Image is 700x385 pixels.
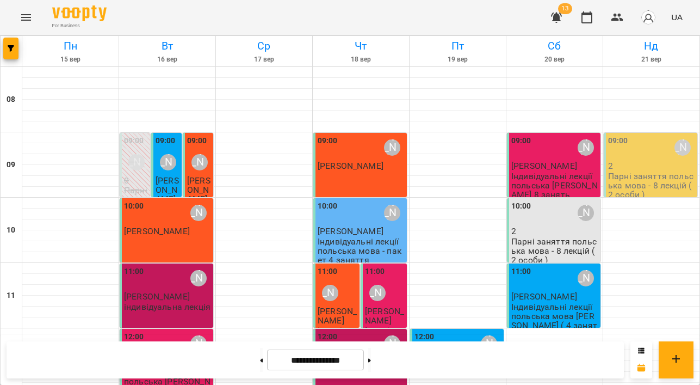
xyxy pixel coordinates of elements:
label: 09:00 [511,135,531,147]
label: 10:00 [511,200,531,212]
h6: 09 [7,159,15,171]
label: 11:00 [365,266,385,278]
h6: Вт [121,38,214,54]
div: Valentyna Krytskaliuk [384,205,400,221]
p: Індивідуальні лекції польська мова [PERSON_NAME] ( 4 заняття ) [511,302,598,340]
label: 12:00 [124,331,144,343]
h6: 10 [7,224,15,236]
label: 12:00 [414,331,435,343]
label: 12:00 [318,331,338,343]
p: Парні заняття польська мова - 8 лекцій ( 2 особи ) [124,186,148,280]
h6: Ср [218,38,311,54]
p: індивідуальна лекція [124,302,210,311]
p: Індивідуальні лекції польська [PERSON_NAME] 8 занять [511,172,598,200]
p: 2 [511,227,598,236]
img: avatar_s.png [641,10,656,25]
button: UA [667,7,687,27]
p: 0 [124,176,148,185]
img: Voopty Logo [52,5,107,21]
div: Valentyna Krytskaliuk [190,270,207,286]
div: Valentyna Krytskaliuk [384,139,400,156]
span: [PERSON_NAME] [318,161,383,171]
p: 2 [608,161,695,170]
div: Sofiia Aloshyna [674,139,691,156]
span: [PERSON_NAME] [187,175,210,205]
span: For Business [52,22,107,29]
h6: 08 [7,94,15,106]
label: 11:00 [318,266,338,278]
span: [PERSON_NAME] [365,306,404,326]
h6: Пн [24,38,117,54]
button: Menu [13,4,39,30]
h6: 11 [7,290,15,302]
div: Anna Litkovets [160,154,176,170]
div: Valentyna Krytskaliuk [190,205,207,221]
div: Anna Litkovets [578,139,594,156]
div: Anna Litkovets [578,205,594,221]
h6: 16 вер [121,54,214,65]
span: [PERSON_NAME] [124,291,190,302]
div: Valentyna Krytskaliuk [322,285,338,301]
h6: Чт [314,38,407,54]
label: 09:00 [608,135,628,147]
span: [PERSON_NAME] [511,291,577,302]
label: 11:00 [511,266,531,278]
label: 11:00 [124,266,144,278]
span: [PERSON_NAME] [124,226,190,236]
h6: 19 вер [411,54,504,65]
h6: 15 вер [24,54,117,65]
p: Парні заняття польська мова - 8 лекцій ( 2 особи ) [608,172,695,200]
label: 09:00 [187,135,207,147]
h6: Пт [411,38,504,54]
div: Sofiia Aloshyna [128,154,145,170]
h6: 21 вер [605,54,698,65]
label: 09:00 [318,135,338,147]
h6: Нд [605,38,698,54]
label: 10:00 [318,200,338,212]
span: [PERSON_NAME] [511,161,577,171]
span: UA [671,11,683,23]
span: 13 [558,3,572,14]
h6: 18 вер [314,54,407,65]
label: 09:00 [156,135,176,147]
p: Парні заняття польська мова - 8 лекцій ( 2 особи ) [511,237,598,265]
div: Anna Litkovets [369,285,386,301]
span: [PERSON_NAME] [156,175,179,205]
div: Valentyna Krytskaliuk [191,154,208,170]
div: Anna Litkovets [578,270,594,286]
span: [PERSON_NAME] [318,226,383,236]
p: індивідуальна лекція [318,326,357,354]
h6: 20 вер [508,54,601,65]
label: 10:00 [124,200,144,212]
label: 09:00 [124,135,144,147]
span: [PERSON_NAME] [318,306,357,326]
p: Індивідуальні лекції польська мова - пакет 4 заняття [318,237,405,265]
h6: Сб [508,38,601,54]
h6: 17 вер [218,54,311,65]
